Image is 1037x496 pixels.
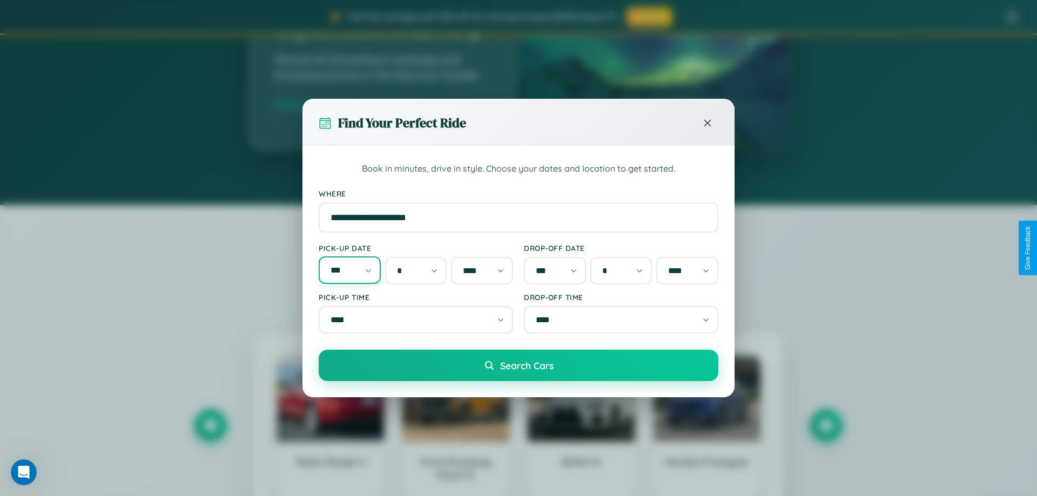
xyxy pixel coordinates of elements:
span: Search Cars [500,359,554,371]
button: Search Cars [319,350,718,381]
label: Where [319,189,718,198]
h3: Find Your Perfect Ride [338,114,466,132]
label: Pick-up Time [319,293,513,302]
label: Pick-up Date [319,243,513,253]
label: Drop-off Time [524,293,718,302]
p: Book in minutes, drive in style. Choose your dates and location to get started. [319,162,718,176]
label: Drop-off Date [524,243,718,253]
